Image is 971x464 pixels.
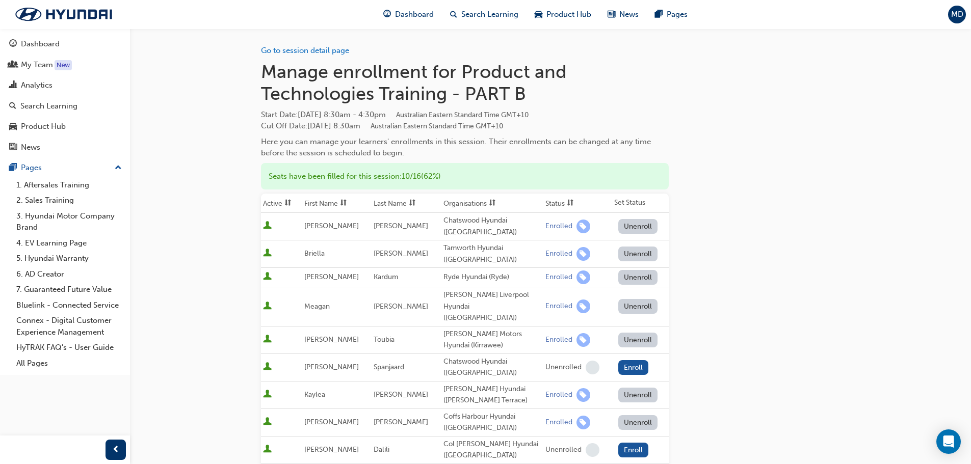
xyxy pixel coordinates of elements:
span: pages-icon [9,163,17,173]
span: Dashboard [395,9,434,20]
span: up-icon [115,161,122,175]
th: Toggle SortBy [543,194,612,213]
div: News [21,142,40,153]
a: pages-iconPages [647,4,696,25]
button: MD [948,6,966,23]
span: User is active [263,362,272,372]
a: Bluelink - Connected Service [12,297,126,313]
a: 1. Aftersales Training [12,177,126,193]
span: User is active [263,335,272,345]
button: Enroll [618,443,649,457]
th: Set Status [612,194,669,213]
span: Australian Eastern Standard Time GMT+10 [371,122,503,130]
span: Toubia [374,335,395,344]
span: sorting-icon [340,199,347,208]
a: Connex - Digital Customer Experience Management [12,313,126,340]
a: 5. Hyundai Warranty [12,251,126,266]
span: Spanjaard [374,363,404,371]
span: Start Date : [261,109,669,121]
th: Toggle SortBy [261,194,302,213]
a: 6. AD Creator [12,266,126,282]
a: 3. Hyundai Motor Company Brand [12,208,126,235]
div: Chatswood Hyundai ([GEOGRAPHIC_DATA]) [443,215,541,238]
span: search-icon [9,102,16,111]
span: Meagan [304,302,330,311]
span: Search Learning [461,9,518,20]
div: Unenrolled [545,363,582,372]
span: [PERSON_NAME] [374,390,428,399]
span: guage-icon [383,8,391,21]
span: [PERSON_NAME] [374,418,428,426]
a: 4. EV Learning Page [12,235,126,251]
span: guage-icon [9,40,17,49]
div: [PERSON_NAME] Motors Hyundai (Kirrawee) [443,329,541,351]
span: User is active [263,272,272,282]
button: Pages [4,158,126,177]
button: Unenroll [618,415,658,430]
div: Enrolled [545,335,572,345]
div: My Team [21,59,53,71]
span: learningRecordVerb_ENROLL-icon [576,220,590,233]
div: Coffs Harbour Hyundai ([GEOGRAPHIC_DATA]) [443,411,541,434]
a: Dashboard [4,35,126,53]
span: MD [951,9,963,20]
span: learningRecordVerb_ENROLL-icon [576,270,590,284]
a: My Team [4,56,126,74]
div: Seats have been filled for this session : 10 / 16 ( 62% ) [261,163,669,190]
span: Product Hub [546,9,591,20]
div: Chatswood Hyundai ([GEOGRAPHIC_DATA]) [443,356,541,379]
a: Search Learning [4,97,126,116]
a: car-iconProduct Hub [527,4,599,25]
span: learningRecordVerb_NONE-icon [586,361,599,374]
button: Unenroll [618,388,658,402]
a: search-iconSearch Learning [442,4,527,25]
a: 7. Guaranteed Future Value [12,282,126,297]
span: User is active [263,249,272,259]
span: sorting-icon [284,199,292,208]
span: learningRecordVerb_ENROLL-icon [576,388,590,402]
th: Toggle SortBy [302,194,372,213]
a: 2. Sales Training [12,193,126,208]
div: Col [PERSON_NAME] Hyundai ([GEOGRAPHIC_DATA]) [443,439,541,461]
a: All Pages [12,356,126,371]
span: car-icon [9,122,17,131]
span: learningRecordVerb_NONE-icon [586,443,599,457]
span: User is active [263,390,272,400]
span: search-icon [450,8,457,21]
span: people-icon [9,61,17,70]
div: Search Learning [20,100,77,112]
div: [PERSON_NAME] Hyundai ([PERSON_NAME] Terrace) [443,384,541,406]
div: Enrolled [545,249,572,259]
div: Here you can manage your learners' enrollments in this session. Their enrollments can be changed ... [261,136,669,159]
span: Cut Off Date : [DATE] 8:30am [261,121,503,130]
div: Dashboard [21,38,60,50]
span: News [619,9,639,20]
span: Pages [667,9,688,20]
span: learningRecordVerb_ENROLL-icon [576,247,590,261]
a: News [4,138,126,157]
span: Kardum [374,272,398,281]
span: news-icon [608,8,615,21]
img: Trak [5,4,122,25]
span: [PERSON_NAME] [374,249,428,258]
span: car-icon [535,8,542,21]
span: learningRecordVerb_ENROLL-icon [576,333,590,347]
button: DashboardMy TeamAnalyticsSearch LearningProduct HubNews [4,33,126,158]
h1: Manage enrollment for Product and Technologies Training - PART B [261,61,669,105]
span: learningRecordVerb_ENROLL-icon [576,416,590,429]
span: chart-icon [9,81,17,90]
span: Australian Eastern Standard Time GMT+10 [396,111,529,119]
div: Pages [21,162,42,174]
span: [PERSON_NAME] [304,418,359,426]
div: Product Hub [21,121,66,132]
div: Enrolled [545,390,572,400]
th: Toggle SortBy [441,194,543,213]
a: HyTRAK FAQ's - User Guide [12,340,126,356]
span: [PERSON_NAME] [304,363,359,371]
span: [PERSON_NAME] [304,445,359,454]
div: Ryde Hyundai (Ryde) [443,271,541,283]
span: [PERSON_NAME] [374,222,428,230]
span: Kaylea [304,390,325,399]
